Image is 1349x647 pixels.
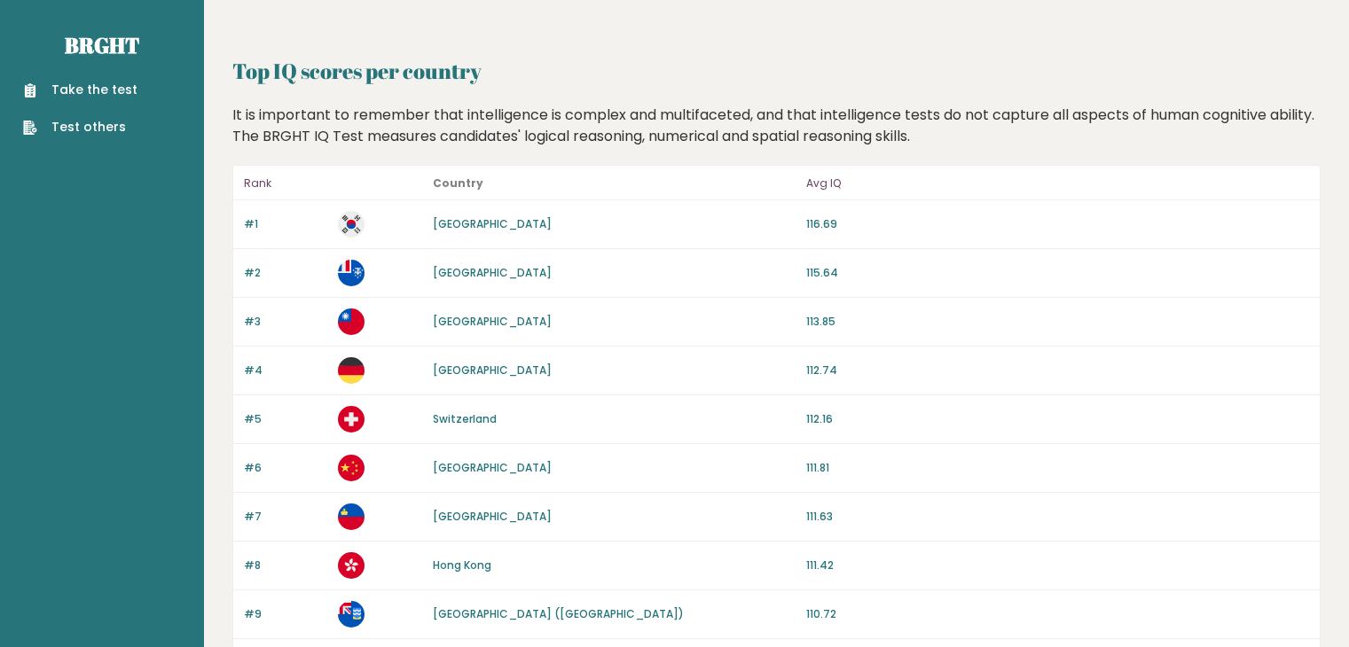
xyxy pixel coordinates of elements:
[806,362,1309,378] p: 112.74
[244,557,327,573] p: #8
[433,216,552,231] a: [GEOGRAPHIC_DATA]
[433,411,497,426] a: Switzerland
[232,55,1321,87] h2: Top IQ scores per country
[433,509,552,524] a: [GEOGRAPHIC_DATA]
[244,460,327,476] p: #6
[244,509,327,525] p: #7
[65,31,139,59] a: Brght
[806,606,1309,622] p: 110.72
[806,411,1309,427] p: 112.16
[338,211,365,238] img: kr.svg
[338,552,365,579] img: hk.svg
[433,314,552,329] a: [GEOGRAPHIC_DATA]
[338,601,365,628] img: fk.svg
[433,557,491,573] a: Hong Kong
[806,314,1309,330] p: 113.85
[338,503,365,530] img: li.svg
[244,362,327,378] p: #4
[338,406,365,433] img: ch.svg
[338,308,365,335] img: tw.svg
[244,265,327,281] p: #2
[226,105,1328,147] div: It is important to remember that intelligence is complex and multifaceted, and that intelligence ...
[23,118,137,136] a: Test others
[806,173,1309,194] p: Avg IQ
[806,265,1309,281] p: 115.64
[806,557,1309,573] p: 111.42
[338,357,365,384] img: de.svg
[244,314,327,330] p: #3
[806,509,1309,525] p: 111.63
[338,455,365,481] img: cn.svg
[244,606,327,622] p: #9
[433,175,483,191] b: Country
[338,260,365,286] img: tf.svg
[244,173,327,194] p: Rank
[806,460,1309,476] p: 111.81
[433,460,552,475] a: [GEOGRAPHIC_DATA]
[806,216,1309,232] p: 116.69
[244,216,327,232] p: #1
[433,606,684,621] a: [GEOGRAPHIC_DATA] ([GEOGRAPHIC_DATA])
[244,411,327,427] p: #5
[433,362,552,378] a: [GEOGRAPHIC_DATA]
[23,81,137,99] a: Take the test
[433,265,552,280] a: [GEOGRAPHIC_DATA]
